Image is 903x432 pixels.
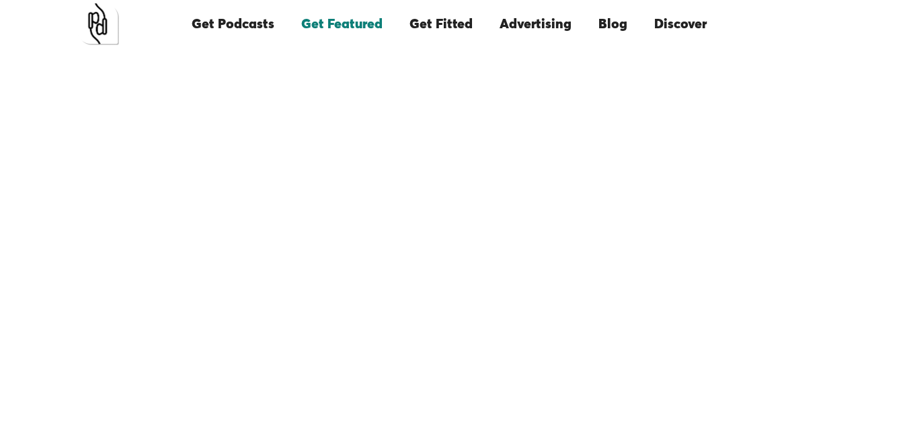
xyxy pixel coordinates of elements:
a: home [77,3,119,45]
a: Blog [585,1,641,47]
a: Discover [641,1,720,47]
a: Advertising [486,1,585,47]
a: Get Fitted [396,1,486,47]
a: Get Podcasts [178,1,288,47]
a: Get Featured [288,1,396,47]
